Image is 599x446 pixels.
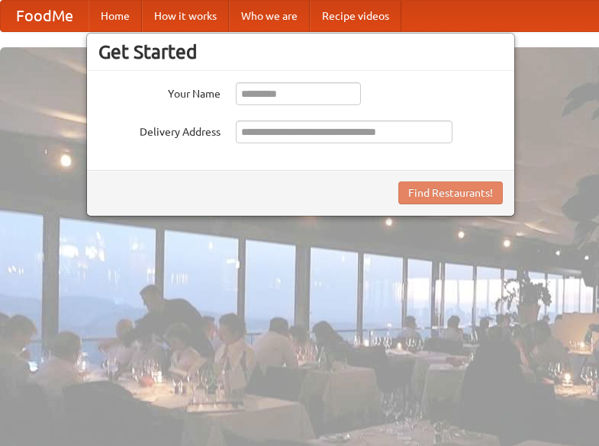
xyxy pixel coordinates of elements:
[98,82,221,101] label: Your Name
[98,40,503,63] h3: Get Started
[398,181,503,204] button: Find Restaurants!
[89,1,142,31] a: Home
[98,120,221,140] label: Delivery Address
[310,1,401,31] a: Recipe videos
[1,1,89,31] a: FoodMe
[229,1,310,31] a: Who we are
[142,1,229,31] a: How it works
